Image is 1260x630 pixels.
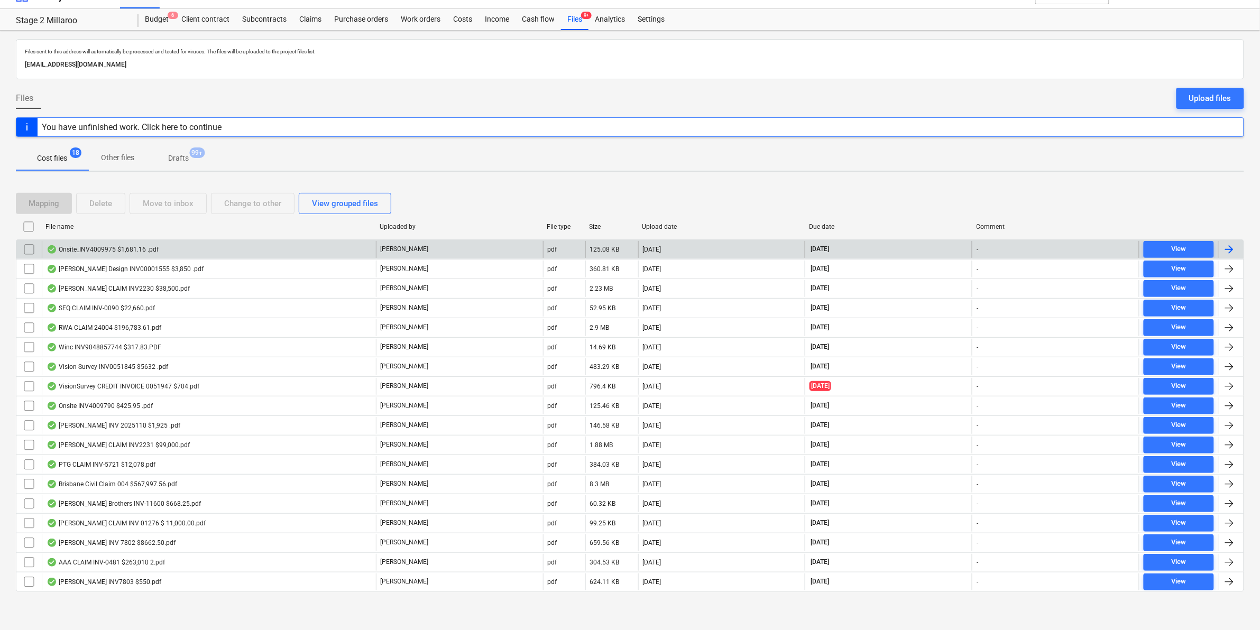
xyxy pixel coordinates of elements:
div: 60.32 KB [590,500,616,507]
div: RWA CLAIM 24004 $196,783.61.pdf [47,323,161,332]
div: Files [561,9,588,30]
div: 796.4 KB [590,383,616,390]
p: [PERSON_NAME] [381,323,429,332]
div: View [1171,556,1186,568]
div: - [977,578,978,586]
div: Onsite_INV4009975 $1,681.16 .pdf [47,245,159,254]
div: pdf [548,363,557,370]
div: View [1171,380,1186,392]
div: 483.29 KB [590,363,620,370]
button: View [1144,319,1214,336]
button: View [1144,515,1214,532]
div: View [1171,419,1186,431]
div: View [1171,439,1186,451]
div: [DATE] [643,246,661,253]
p: [PERSON_NAME] [381,264,429,273]
div: Analytics [588,9,631,30]
p: Other files [101,152,134,163]
span: [DATE] [810,577,830,586]
button: View [1144,339,1214,356]
div: [PERSON_NAME] CLAIM INV 01276 $ 11,000.00.pdf [47,519,206,527]
div: View [1171,263,1186,275]
button: View [1144,241,1214,258]
div: pdf [548,559,557,566]
div: pdf [548,246,557,253]
div: pdf [548,578,557,586]
div: [PERSON_NAME] INV7803 $550.pdf [47,578,161,586]
span: 6 [168,12,178,19]
div: Budget [139,9,175,30]
div: [DATE] [643,265,661,273]
div: pdf [548,304,557,312]
div: Stage 2 Millaroo [16,15,126,26]
div: [DATE] [643,344,661,351]
button: View [1144,358,1214,375]
p: [PERSON_NAME] [381,303,429,312]
div: OCR finished [47,519,57,527]
div: 304.53 KB [590,559,620,566]
div: View [1171,497,1186,509]
div: Uploaded by [380,223,538,230]
div: - [977,265,978,273]
span: [DATE] [810,342,830,351]
div: [DATE] [643,285,661,292]
p: [PERSON_NAME] [381,245,429,254]
div: - [977,480,978,488]
a: Cash flow [516,9,561,30]
div: 8.3 MB [590,480,610,488]
div: View [1171,478,1186,490]
p: Drafts [168,153,189,164]
div: View [1171,302,1186,314]
div: pdf [548,461,557,468]
div: pdf [548,383,557,390]
div: - [977,363,978,370]
div: You have unfinished work. Click here to continue [42,122,222,132]
div: Work orders [394,9,447,30]
div: - [977,285,978,292]
div: OCR finished [47,441,57,449]
div: [DATE] [643,461,661,468]
span: 18 [70,147,81,158]
div: OCR finished [47,421,57,430]
div: pdf [548,285,557,292]
div: View [1171,321,1186,333]
p: [PERSON_NAME] [381,577,429,586]
button: View [1144,417,1214,434]
div: Winc INV9048857744 $317.83.PDF [47,343,161,351]
p: [PERSON_NAME] [381,538,429,547]
div: pdf [548,480,557,488]
div: 659.56 KB [590,539,620,546]
div: Costs [447,9,479,30]
button: View [1144,534,1214,551]
div: OCR finished [47,323,57,332]
div: Settings [631,9,671,30]
p: Cost files [37,153,67,164]
span: [DATE] [810,264,830,273]
p: [PERSON_NAME] [381,421,429,430]
div: File name [45,223,371,230]
div: 52.95 KB [590,304,616,312]
div: Claims [293,9,328,30]
p: [PERSON_NAME] [381,362,429,371]
p: [PERSON_NAME] [381,460,429,469]
div: View [1171,360,1186,373]
button: View [1144,261,1214,277]
div: Upload date [642,223,801,230]
div: pdf [548,539,557,546]
div: - [977,304,978,312]
div: [DATE] [643,480,661,488]
a: Purchase orders [328,9,394,30]
div: View [1171,282,1186,294]
span: [DATE] [810,284,830,293]
p: [PERSON_NAME] [381,558,429,567]
div: - [977,246,978,253]
div: - [977,500,978,507]
div: [DATE] [643,520,661,527]
div: OCR finished [47,363,57,371]
div: 146.58 KB [590,422,620,429]
div: OCR finished [47,265,57,273]
div: - [977,520,978,527]
div: OCR finished [47,558,57,567]
p: [PERSON_NAME] [381,401,429,410]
